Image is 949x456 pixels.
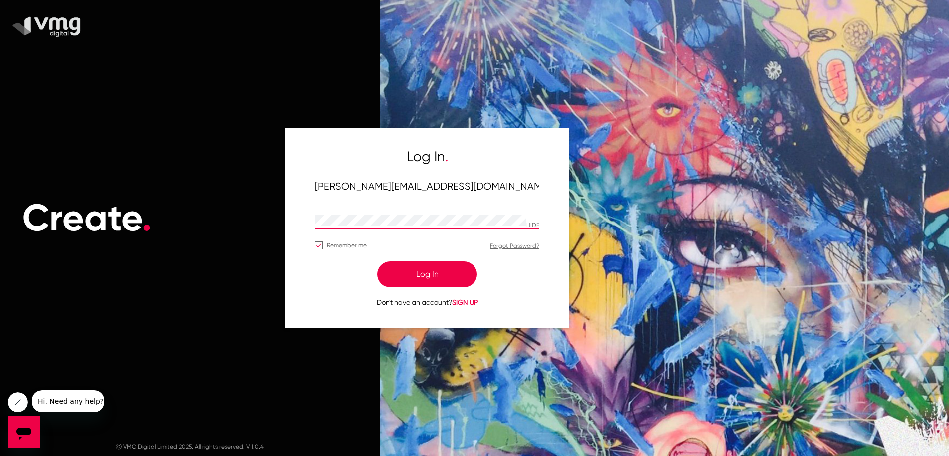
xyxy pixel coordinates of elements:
p: Don't have an account? [315,297,539,308]
span: SIGN UP [452,298,478,306]
input: Email Address [315,181,539,193]
span: . [142,195,152,240]
p: Hide password [526,222,539,229]
span: Remember me [327,239,367,251]
button: Log In [377,261,477,287]
iframe: Close message [8,392,28,412]
span: . [445,148,448,165]
a: Forgot Password? [490,242,539,249]
iframe: Message from company [32,390,104,412]
iframe: Button to launch messaging window [8,416,40,448]
h5: Log In [315,148,539,165]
